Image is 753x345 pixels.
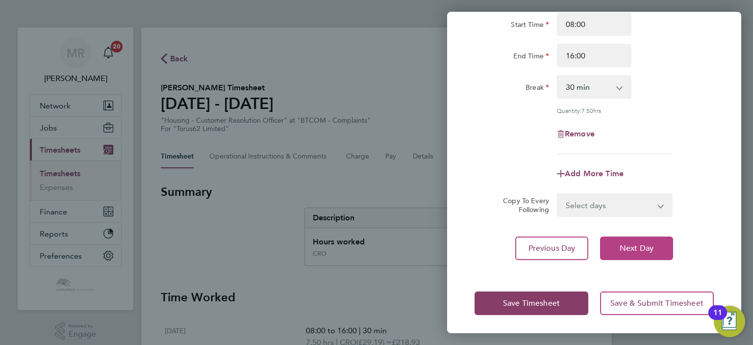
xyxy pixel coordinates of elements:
button: Open Resource Center, 11 new notifications [714,306,745,337]
div: 11 [713,313,722,325]
span: Save & Submit Timesheet [610,298,703,308]
label: Break [526,83,549,95]
span: 7.50 [581,106,593,114]
button: Save Timesheet [475,292,588,315]
span: Previous Day [528,243,576,253]
input: E.g. 08:00 [557,12,631,36]
label: End Time [513,52,549,63]
span: Add More Time [565,169,624,178]
button: Save & Submit Timesheet [600,292,714,315]
span: Save Timesheet [503,298,560,308]
span: Remove [565,129,595,138]
button: Next Day [600,237,673,260]
input: E.g. 18:00 [557,44,631,67]
button: Add More Time [557,170,624,178]
span: Next Day [620,243,653,253]
label: Copy To Every Following [495,196,549,214]
button: Previous Day [515,237,588,260]
div: Quantity: hrs [557,106,673,114]
button: Remove [557,130,595,138]
label: Start Time [511,20,549,32]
